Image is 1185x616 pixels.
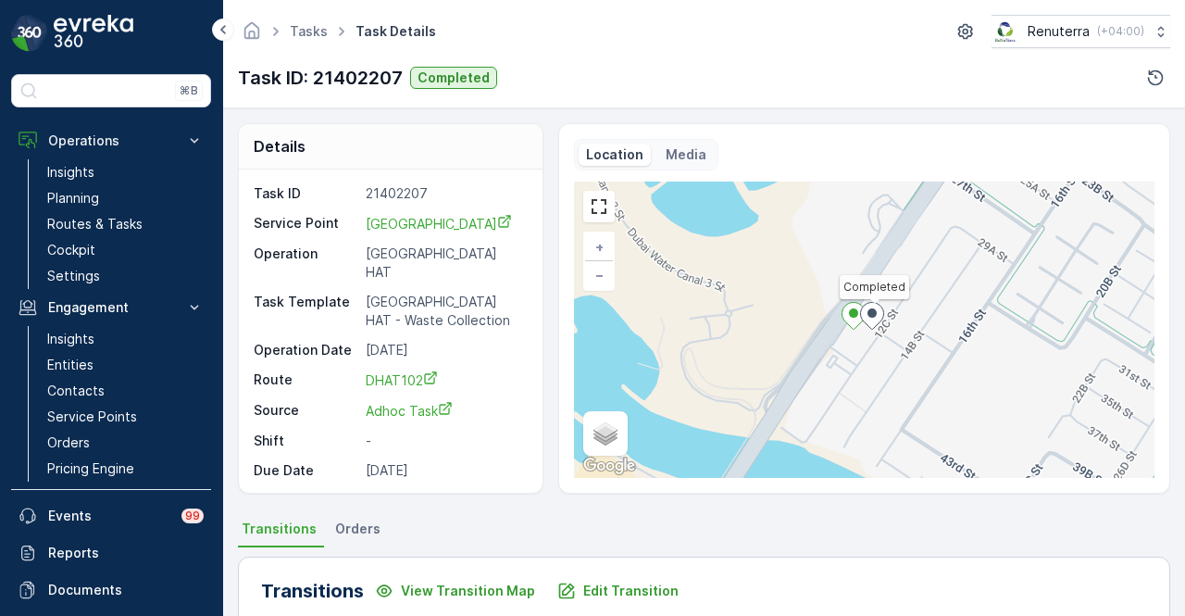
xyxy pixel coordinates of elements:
p: [DATE] [366,341,523,359]
a: Contacts [40,378,211,404]
p: [GEOGRAPHIC_DATA] HAT [366,245,523,282]
a: Planning [40,185,211,211]
p: Edit Transition [583,582,679,600]
p: View Transition Map [401,582,535,600]
p: Planning [47,189,99,207]
p: Task ID [254,184,358,203]
p: Media [666,145,706,164]
a: Service Points [40,404,211,430]
button: Engagement [11,289,211,326]
p: Time Window [254,491,358,509]
p: - [366,432,523,450]
a: Insights [40,159,211,185]
p: Shift [254,432,358,450]
p: Service Point [254,214,358,233]
a: Reports [11,534,211,572]
p: Routes & Tasks [47,215,143,233]
a: Entities [40,352,211,378]
button: Renuterra(+04:00) [992,15,1170,48]
a: Orders [40,430,211,456]
span: [GEOGRAPHIC_DATA] [366,216,512,232]
img: Google [579,454,640,478]
p: Due Date [254,461,358,480]
p: Completed [418,69,490,87]
span: + [595,239,604,255]
p: Contacts [47,382,105,400]
a: Tasks [290,23,328,39]
img: logo_dark-DEwI_e13.png [54,15,133,52]
button: View Transition Map [364,576,546,606]
p: Orders [47,434,90,452]
span: Transitions [242,520,317,538]
a: DHAT102 [366,371,523,390]
a: Homepage [242,28,262,44]
p: Details [254,135,306,157]
p: Operations [48,132,174,150]
p: Renuterra [1028,22,1090,41]
p: Entities [47,356,94,374]
p: Task Template [254,293,358,330]
a: Open this area in Google Maps (opens a new window) [579,454,640,478]
a: Events99 [11,497,211,534]
p: ⌘B [180,83,198,98]
p: Task ID: 21402207 [238,64,403,92]
span: Orders [335,520,380,538]
a: Zoom Out [585,261,613,289]
p: Location [586,145,643,164]
a: Pricing Engine [40,456,211,482]
span: Adhoc Task [366,403,453,419]
p: Engagement [48,298,174,317]
p: Cockpit [47,241,95,259]
p: Source [254,401,358,421]
p: Transitions [261,577,364,605]
span: − [595,267,605,283]
p: Events [48,507,170,525]
p: - [366,491,523,509]
p: Operation Date [254,341,358,359]
a: BEACH PARK PLAZA CENTRE [366,214,523,233]
button: Edit Transition [546,576,690,606]
p: 99 [185,509,200,523]
span: DHAT102 [366,372,438,388]
p: Operation [254,245,358,282]
a: Adhoc Task [366,401,523,421]
button: Completed [410,67,497,89]
p: [DATE] [366,461,523,480]
a: Layers [585,413,626,454]
p: [GEOGRAPHIC_DATA] HAT - Waste Collection [366,293,523,330]
p: Insights [47,330,94,348]
a: Zoom In [585,233,613,261]
img: Screenshot_2024-07-26_at_13.33.01.png [992,21,1020,42]
img: logo [11,15,48,52]
p: 21402207 [366,184,523,203]
button: Operations [11,122,211,159]
span: Task Details [352,22,440,41]
a: Settings [40,263,211,289]
p: Pricing Engine [47,459,134,478]
a: Cockpit [40,237,211,263]
p: Insights [47,163,94,182]
a: View Fullscreen [585,193,613,220]
p: Settings [47,267,100,285]
p: ( +04:00 ) [1097,24,1144,39]
p: Route [254,371,358,390]
p: Documents [48,581,204,599]
a: Insights [40,326,211,352]
p: Service Points [47,408,137,426]
a: Routes & Tasks [40,211,211,237]
p: Reports [48,544,204,562]
a: Documents [11,572,211,609]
